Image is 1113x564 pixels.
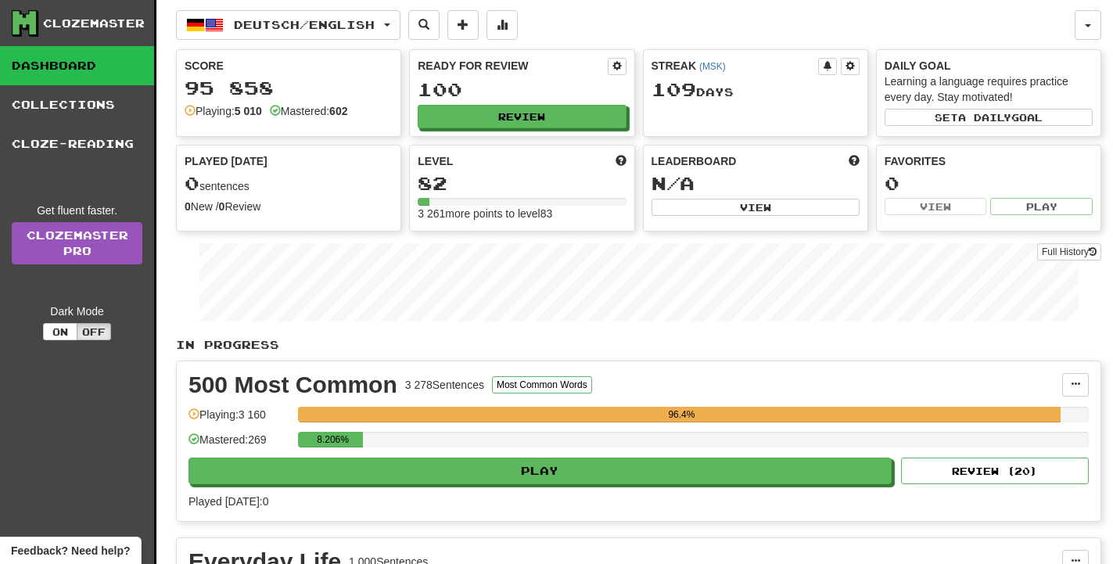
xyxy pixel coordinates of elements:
[885,153,1093,169] div: Favorites
[418,174,626,193] div: 82
[185,200,191,213] strong: 0
[188,495,268,508] span: Played [DATE]: 0
[185,174,393,194] div: sentences
[219,200,225,213] strong: 0
[418,153,453,169] span: Level
[885,58,1093,74] div: Daily Goal
[418,80,626,99] div: 100
[1037,243,1101,260] button: Full History
[43,16,145,31] div: Clozemaster
[185,153,267,169] span: Played [DATE]
[176,337,1101,353] p: In Progress
[486,10,518,40] button: More stats
[447,10,479,40] button: Add sentence to collection
[849,153,860,169] span: This week in points, UTC
[652,172,695,194] span: N/A
[958,112,1011,123] span: a daily
[77,323,111,340] button: Off
[990,198,1093,215] button: Play
[185,58,393,74] div: Score
[652,58,818,74] div: Streak
[185,78,393,98] div: 95 858
[885,74,1093,105] div: Learning a language requires practice every day. Stay motivated!
[418,206,626,221] div: 3 261 more points to level 83
[43,323,77,340] button: On
[176,10,400,40] button: Deutsch/English
[885,109,1093,126] button: Seta dailygoal
[408,10,440,40] button: Search sentences
[185,103,262,119] div: Playing:
[699,61,726,72] a: (MSK)
[329,105,347,117] strong: 602
[492,376,592,393] button: Most Common Words
[418,105,626,128] button: Review
[652,80,860,100] div: Day s
[418,58,607,74] div: Ready for Review
[303,407,1060,422] div: 96.4%
[652,78,696,100] span: 109
[234,18,375,31] span: Deutsch / English
[11,543,130,559] span: Open feedback widget
[12,222,142,264] a: ClozemasterPro
[885,174,1093,193] div: 0
[12,203,142,218] div: Get fluent faster.
[405,377,484,393] div: 3 278 Sentences
[12,304,142,319] div: Dark Mode
[652,153,737,169] span: Leaderboard
[185,199,393,214] div: New / Review
[188,373,397,397] div: 500 Most Common
[616,153,627,169] span: Score more points to level up
[188,432,290,458] div: Mastered: 269
[885,198,987,215] button: View
[652,199,860,216] button: View
[188,458,892,484] button: Play
[185,172,199,194] span: 0
[188,407,290,433] div: Playing: 3 160
[235,105,262,117] strong: 5 010
[901,458,1089,484] button: Review (20)
[270,103,348,119] div: Mastered:
[303,432,363,447] div: 8.206%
